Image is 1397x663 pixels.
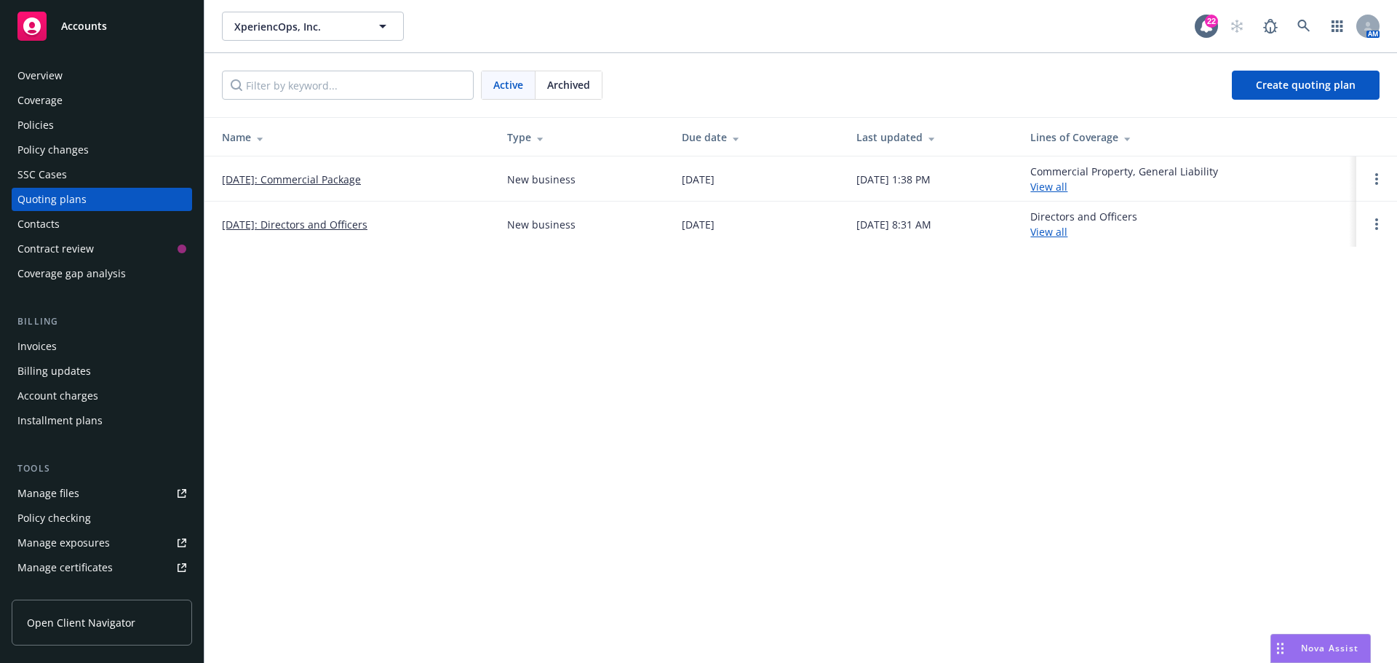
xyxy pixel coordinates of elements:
a: Accounts [12,6,192,47]
a: Coverage [12,89,192,112]
div: Billing [12,314,192,329]
div: Billing updates [17,360,91,383]
input: Filter by keyword... [222,71,474,100]
a: SSC Cases [12,163,192,186]
div: Coverage gap analysis [17,262,126,285]
a: Search [1289,12,1318,41]
a: Overview [12,64,192,87]
a: Report a Bug [1256,12,1285,41]
div: Manage exposures [17,531,110,555]
a: Contract review [12,237,192,261]
div: Contract review [17,237,94,261]
div: Manage certificates [17,556,113,579]
a: Open options [1368,215,1385,233]
a: View all [1030,225,1067,239]
a: Account charges [12,384,192,408]
a: Start snowing [1222,12,1251,41]
div: Tools [12,461,192,476]
div: [DATE] 8:31 AM [856,217,931,232]
div: Lines of Coverage [1030,130,1345,145]
div: Directors and Officers [1030,209,1137,239]
a: Quoting plans [12,188,192,211]
a: Switch app [1323,12,1352,41]
div: Quoting plans [17,188,87,211]
div: Policy checking [17,507,91,530]
div: Commercial Property, General Liability [1030,164,1218,194]
a: Policy checking [12,507,192,530]
span: Nova Assist [1301,642,1358,654]
a: Manage files [12,482,192,505]
div: Name [222,130,484,145]
span: Archived [547,77,590,92]
button: XperiencOps, Inc. [222,12,404,41]
span: Open Client Navigator [27,615,135,630]
div: [DATE] [682,217,715,232]
div: Installment plans [17,409,103,432]
div: Invoices [17,335,57,358]
div: Type [507,130,658,145]
a: Manage claims [12,581,192,604]
a: Coverage gap analysis [12,262,192,285]
a: Create quoting plan [1232,71,1380,100]
span: Create quoting plan [1256,78,1356,92]
a: Billing updates [12,360,192,383]
a: Installment plans [12,409,192,432]
div: Account charges [17,384,98,408]
div: Drag to move [1271,635,1289,662]
button: Nova Assist [1270,634,1371,663]
div: Policies [17,114,54,137]
div: New business [507,172,576,187]
div: Contacts [17,213,60,236]
a: [DATE]: Commercial Package [222,172,361,187]
span: XperiencOps, Inc. [234,19,360,34]
div: New business [507,217,576,232]
a: [DATE]: Directors and Officers [222,217,367,232]
div: Manage files [17,482,79,505]
div: 22 [1205,15,1218,28]
a: Manage exposures [12,531,192,555]
div: Manage claims [17,581,91,604]
a: Manage certificates [12,556,192,579]
a: Contacts [12,213,192,236]
div: Due date [682,130,833,145]
a: View all [1030,180,1067,194]
a: Policies [12,114,192,137]
a: Policy changes [12,138,192,162]
span: Active [493,77,523,92]
div: [DATE] 1:38 PM [856,172,931,187]
div: Policy changes [17,138,89,162]
span: Accounts [61,20,107,32]
a: Invoices [12,335,192,358]
div: Last updated [856,130,1008,145]
div: Coverage [17,89,63,112]
a: Open options [1368,170,1385,188]
div: [DATE] [682,172,715,187]
div: SSC Cases [17,163,67,186]
div: Overview [17,64,63,87]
